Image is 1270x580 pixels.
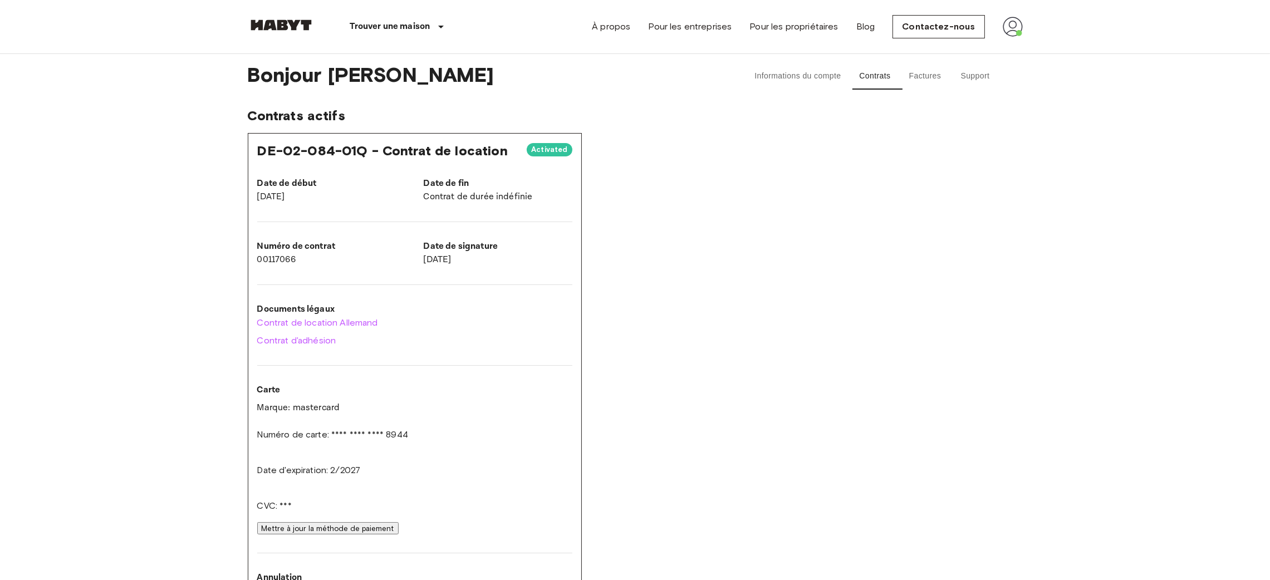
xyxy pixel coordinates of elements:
a: Contrat d'adhésion [257,334,572,347]
p: Date de signature [424,240,572,253]
span: Activated [527,144,572,155]
p: Trouver une maison [350,20,430,33]
a: Contactez-nous [893,15,984,38]
button: Factures [900,63,950,90]
a: Contrat de location Allemand [257,316,572,330]
p: Date de fin [424,177,572,190]
a: Blog [856,20,875,33]
img: Habyt [248,19,315,31]
p: Numéro de contrat [257,240,406,253]
p: Documents légaux [257,303,572,316]
button: Informations du compte [746,63,850,90]
a: Pour les propriétaires [749,20,838,33]
a: À propos [592,20,630,33]
p: 00117066 [257,253,406,267]
img: avatar [1003,17,1023,37]
p: Date de début [257,177,406,190]
p: [DATE] [424,253,572,267]
span: Bonjour [PERSON_NAME] [248,63,715,90]
p: Date d'expiration: 2/2027 [257,464,572,477]
span: Contrats actifs [248,107,1023,124]
p: Marque: mastercard [257,401,572,415]
button: Mettre à jour la méthode de paiement [257,522,399,534]
p: Carte [257,384,572,397]
p: [DATE] [257,190,406,204]
a: Pour les entreprises [648,20,732,33]
span: DE-02-084-01Q - Contrat de location [257,142,508,159]
button: Contrats [850,63,900,90]
p: Contrat de durée indéfinie [424,190,572,204]
button: Support [950,63,1001,90]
